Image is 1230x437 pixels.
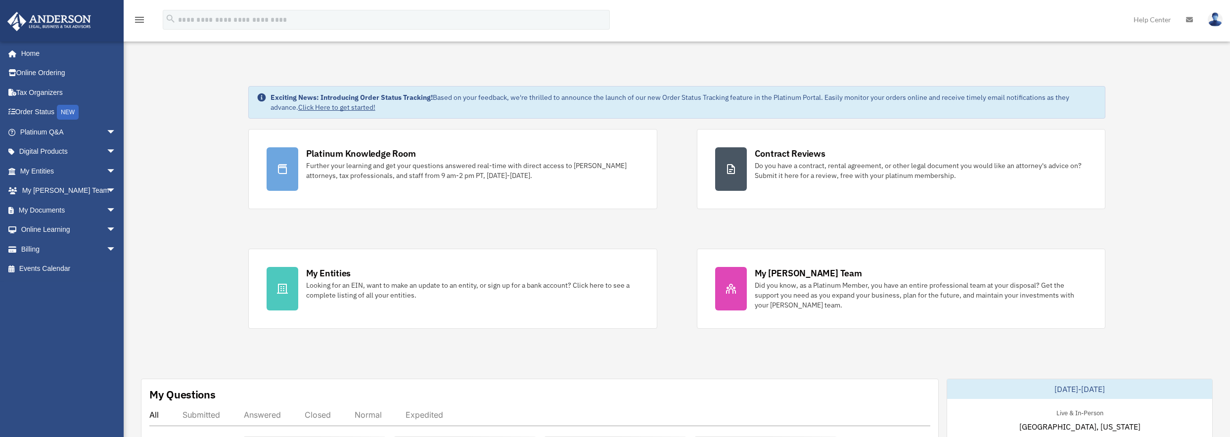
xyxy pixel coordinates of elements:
[7,122,131,142] a: Platinum Q&Aarrow_drop_down
[306,161,639,180] div: Further your learning and get your questions answered real-time with direct access to [PERSON_NAM...
[306,147,416,160] div: Platinum Knowledge Room
[755,161,1088,180] div: Do you have a contract, rental agreement, or other legal document you would like an attorney's ad...
[134,17,145,26] a: menu
[4,12,94,31] img: Anderson Advisors Platinum Portal
[406,410,443,420] div: Expedited
[106,181,126,201] span: arrow_drop_down
[697,249,1106,329] a: My [PERSON_NAME] Team Did you know, as a Platinum Member, you have an entire professional team at...
[1019,421,1140,433] span: [GEOGRAPHIC_DATA], [US_STATE]
[271,92,1097,112] div: Based on your feedback, we're thrilled to announce the launch of our new Order Status Tracking fe...
[106,122,126,142] span: arrow_drop_down
[1208,12,1223,27] img: User Pic
[697,129,1106,209] a: Contract Reviews Do you have a contract, rental agreement, or other legal document you would like...
[755,147,825,160] div: Contract Reviews
[7,44,126,63] a: Home
[106,142,126,162] span: arrow_drop_down
[7,161,131,181] a: My Entitiesarrow_drop_down
[7,220,131,240] a: Online Learningarrow_drop_down
[57,105,79,120] div: NEW
[149,410,159,420] div: All
[7,200,131,220] a: My Documentsarrow_drop_down
[106,220,126,240] span: arrow_drop_down
[149,387,216,402] div: My Questions
[7,63,131,83] a: Online Ordering
[182,410,220,420] div: Submitted
[244,410,281,420] div: Answered
[306,280,639,300] div: Looking for an EIN, want to make an update to an entity, or sign up for a bank account? Click her...
[106,161,126,181] span: arrow_drop_down
[271,93,433,102] strong: Exciting News: Introducing Order Status Tracking!
[7,102,131,123] a: Order StatusNEW
[1048,407,1111,417] div: Live & In-Person
[7,239,131,259] a: Billingarrow_drop_down
[7,181,131,201] a: My [PERSON_NAME] Teamarrow_drop_down
[7,83,131,102] a: Tax Organizers
[947,379,1212,399] div: [DATE]-[DATE]
[7,142,131,162] a: Digital Productsarrow_drop_down
[7,259,131,279] a: Events Calendar
[755,267,862,279] div: My [PERSON_NAME] Team
[106,239,126,260] span: arrow_drop_down
[248,129,657,209] a: Platinum Knowledge Room Further your learning and get your questions answered real-time with dire...
[755,280,1088,310] div: Did you know, as a Platinum Member, you have an entire professional team at your disposal? Get th...
[106,200,126,220] span: arrow_drop_down
[298,103,375,112] a: Click Here to get started!
[306,267,351,279] div: My Entities
[355,410,382,420] div: Normal
[134,14,145,26] i: menu
[165,13,176,24] i: search
[305,410,331,420] div: Closed
[248,249,657,329] a: My Entities Looking for an EIN, want to make an update to an entity, or sign up for a bank accoun...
